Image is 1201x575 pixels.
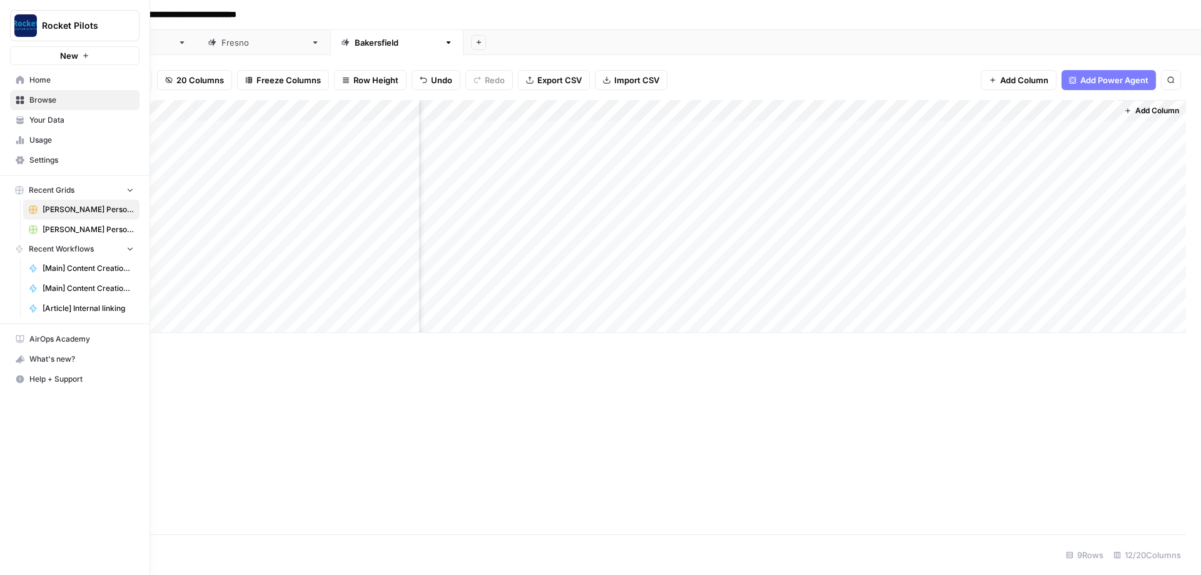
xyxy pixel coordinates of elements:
span: AirOps Academy [29,333,134,345]
span: Freeze Columns [256,74,321,86]
button: Add Power Agent [1062,70,1156,90]
button: Help + Support [10,369,139,389]
a: AirOps Academy [10,329,139,349]
span: Export CSV [537,74,582,86]
a: Browse [10,90,139,110]
button: New [10,46,139,65]
button: Row Height [334,70,407,90]
span: Usage [29,135,134,146]
a: [Main] Content Creation Brief [23,278,139,298]
button: 20 Columns [157,70,232,90]
span: New [60,49,78,62]
span: Undo [431,74,452,86]
button: Workspace: Rocket Pilots [10,10,139,41]
div: What's new? [11,350,139,369]
img: Rocket Pilots Logo [14,14,37,37]
button: Recent Grids [10,181,139,200]
button: Add Column [981,70,1057,90]
span: Redo [485,74,505,86]
span: Home [29,74,134,86]
a: [PERSON_NAME] Personal Injury & Car Accident Lawyers - Content Refresh [23,220,139,240]
a: [GEOGRAPHIC_DATA] [330,30,464,55]
a: Your Data [10,110,139,130]
div: 9 Rows [1061,545,1108,565]
span: Add Column [1135,105,1179,116]
span: [Main] Content Creation Article [43,263,134,274]
button: Redo [465,70,513,90]
span: Import CSV [614,74,659,86]
span: [PERSON_NAME] Personal Injury & Car Accident Lawyers - Content Refresh [43,224,134,235]
button: Export CSV [518,70,590,90]
a: [PERSON_NAME] Personal Injury & Car Accident Lawyers [23,200,139,220]
div: [GEOGRAPHIC_DATA] [355,36,439,49]
span: Browse [29,94,134,106]
a: [GEOGRAPHIC_DATA] [197,30,330,55]
span: Recent Workflows [29,243,94,255]
button: Freeze Columns [237,70,329,90]
button: What's new? [10,349,139,369]
span: Your Data [29,114,134,126]
button: Import CSV [595,70,667,90]
a: Settings [10,150,139,170]
span: Add Column [1000,74,1048,86]
button: Undo [412,70,460,90]
a: [Main] Content Creation Article [23,258,139,278]
span: Row Height [353,74,398,86]
span: 20 Columns [176,74,224,86]
a: Home [10,70,139,90]
span: [PERSON_NAME] Personal Injury & Car Accident Lawyers [43,204,134,215]
span: Recent Grids [29,185,74,196]
div: [GEOGRAPHIC_DATA] [221,36,306,49]
span: [Main] Content Creation Brief [43,283,134,294]
a: [Article] Internal linking [23,298,139,318]
button: Recent Workflows [10,240,139,258]
span: Help + Support [29,374,134,385]
button: Add Column [1119,103,1184,119]
div: 12/20 Columns [1108,545,1186,565]
a: Usage [10,130,139,150]
span: Settings [29,155,134,166]
span: [Article] Internal linking [43,303,134,314]
span: Add Power Agent [1080,74,1148,86]
span: Rocket Pilots [42,19,118,32]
